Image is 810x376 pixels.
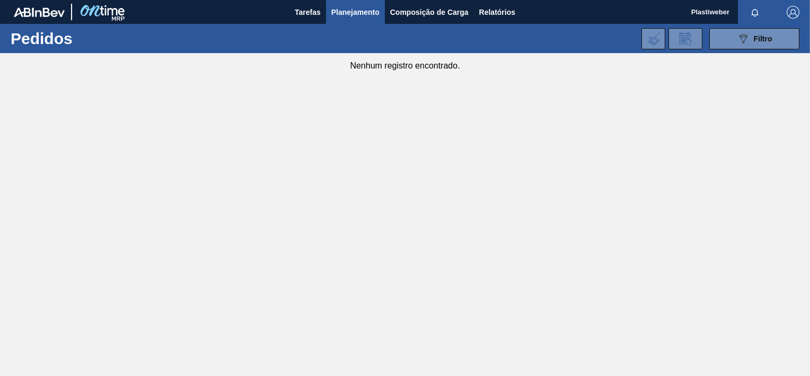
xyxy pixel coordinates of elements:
div: Importar Negociações dos Pedidos [641,28,665,49]
span: Filtro [754,35,772,43]
h1: Pedidos [11,32,163,45]
span: Composição de Carga [390,6,469,19]
span: Tarefas [295,6,321,19]
button: Filtro [709,28,799,49]
img: TNhmsLtSVTkK8tSr43FrP2fwEKptu5GPRR3wAAAABJRU5ErkJggg== [14,7,65,17]
div: Solicitação de Revisão de Pedidos [668,28,702,49]
img: Logout [787,6,799,19]
span: Relatórios [479,6,515,19]
button: Notificações [738,5,772,20]
span: Planejamento [331,6,380,19]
